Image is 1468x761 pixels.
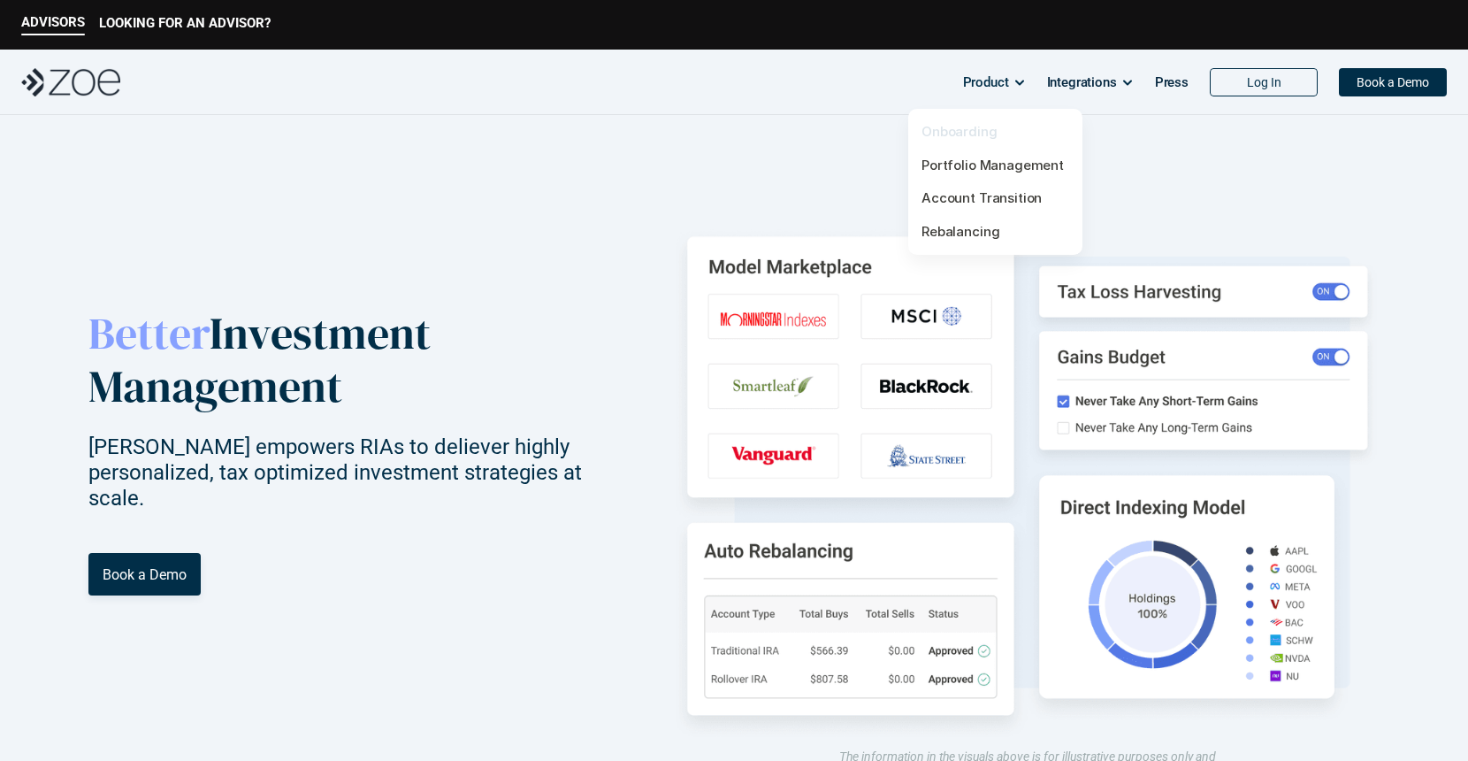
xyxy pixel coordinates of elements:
[1210,68,1318,96] a: Log In
[1357,75,1429,90] p: Book a Demo
[88,307,630,413] p: Investment Management
[88,553,201,596] a: Book a Demo
[1339,68,1447,96] a: Book a Demo
[921,223,999,240] a: Rebalancing
[1047,69,1117,96] p: Integrations
[88,303,210,364] span: Better
[88,434,589,511] p: [PERSON_NAME] empowers RIAs to deliever highly personalized, tax optimized investment strategies ...
[921,157,1064,173] a: Portfolio Management
[21,14,85,30] p: ADVISORS
[103,566,187,583] p: Book a Demo
[1155,69,1189,96] p: Press
[99,15,271,31] p: LOOKING FOR AN ADVISOR?
[963,69,1009,96] p: Product
[921,123,998,140] a: Onboarding
[1247,75,1281,90] p: Log In
[921,189,1042,206] a: Account Transition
